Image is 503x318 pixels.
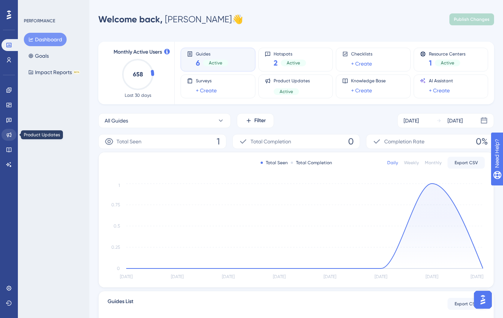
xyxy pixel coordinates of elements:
[120,274,133,279] tspan: [DATE]
[117,137,141,146] span: Total Seen
[196,51,228,56] span: Guides
[387,160,398,166] div: Daily
[426,274,438,279] tspan: [DATE]
[472,289,494,311] iframe: UserGuiding AI Assistant Launcher
[24,18,55,24] div: PERFORMANCE
[351,59,372,68] a: + Create
[274,58,278,68] span: 2
[449,13,494,25] button: Publish Changes
[384,137,424,146] span: Completion Rate
[98,13,243,25] div: [PERSON_NAME] 👋
[280,89,293,95] span: Active
[454,16,490,22] span: Publish Changes
[351,86,372,95] a: + Create
[105,116,128,125] span: All Guides
[251,137,291,146] span: Total Completion
[196,78,217,84] span: Surveys
[273,274,286,279] tspan: [DATE]
[254,116,266,125] span: Filter
[217,136,220,147] span: 1
[261,160,288,166] div: Total Seen
[73,70,80,74] div: BETA
[455,160,478,166] span: Export CSV
[196,58,200,68] span: 6
[448,298,485,310] button: Export CSV
[24,33,67,46] button: Dashboard
[429,58,432,68] span: 1
[118,183,120,188] tspan: 1
[111,202,120,207] tspan: 0.75
[404,116,419,125] div: [DATE]
[429,51,465,56] span: Resource Centers
[24,66,85,79] button: Impact ReportsBETA
[114,48,162,57] span: Monthly Active Users
[455,301,478,307] span: Export CSV
[209,60,222,66] span: Active
[171,274,184,279] tspan: [DATE]
[448,157,485,169] button: Export CSV
[324,274,336,279] tspan: [DATE]
[351,78,386,84] span: Knowledge Base
[375,274,387,279] tspan: [DATE]
[471,274,483,279] tspan: [DATE]
[429,86,450,95] a: + Create
[196,86,217,95] a: + Create
[24,49,53,63] button: Goals
[404,160,419,166] div: Weekly
[222,274,235,279] tspan: [DATE]
[98,113,231,128] button: All Guides
[274,78,310,84] span: Product Updates
[114,223,120,229] tspan: 0.5
[274,51,306,56] span: Hotspots
[441,60,454,66] span: Active
[108,297,133,311] span: Guides List
[348,136,354,147] span: 0
[237,113,274,128] button: Filter
[351,51,372,57] span: Checklists
[125,92,151,98] span: Last 30 days
[111,245,120,250] tspan: 0.25
[429,78,453,84] span: AI Assistant
[476,136,488,147] span: 0%
[98,14,163,25] span: Welcome back,
[133,71,143,78] text: 658
[291,160,332,166] div: Total Completion
[287,60,300,66] span: Active
[117,266,120,271] tspan: 0
[448,116,463,125] div: [DATE]
[17,2,47,11] span: Need Help?
[425,160,442,166] div: Monthly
